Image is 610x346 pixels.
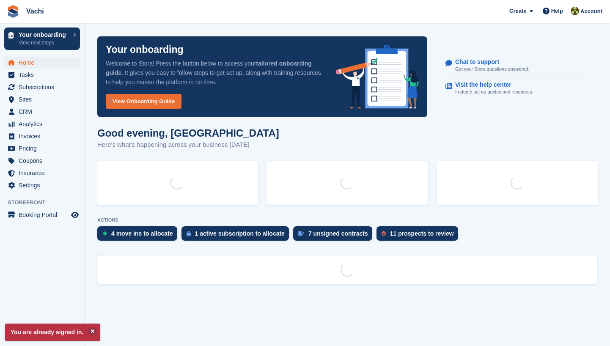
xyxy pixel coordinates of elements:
[19,130,69,142] span: Invoices
[4,27,80,50] a: Your onboarding View next steps
[551,7,563,15] span: Help
[23,4,47,18] a: Vachi
[4,130,80,142] a: menu
[19,106,69,118] span: CRM
[187,231,191,236] img: active_subscription_to_allocate_icon-d502201f5373d7db506a760aba3b589e785aa758c864c3986d89f69b8ff3...
[5,324,100,341] p: You are already signed in.
[19,167,69,179] span: Insurance
[4,57,80,69] a: menu
[19,209,69,221] span: Booking Portal
[181,226,293,245] a: 1 active subscription to allocate
[445,77,589,100] a: Visit the help center In-depth set up guides and resources.
[455,88,533,96] p: In-depth set up guides and resources.
[390,230,454,237] div: 11 prospects to review
[382,231,386,236] img: prospect-51fa495bee0391a8d652442698ab0144808aea92771e9ea1ae160a38d050c398.svg
[70,210,80,220] a: Preview store
[298,231,304,236] img: contract_signature_icon-13c848040528278c33f63329250d36e43548de30e8caae1d1a13099fd9432cc5.svg
[19,118,69,130] span: Analytics
[106,94,181,109] a: View Onboarding Guide
[4,93,80,105] a: menu
[19,81,69,93] span: Subscriptions
[4,118,80,130] a: menu
[19,93,69,105] span: Sites
[308,230,368,237] div: 7 unsigned contracts
[106,59,322,87] p: Welcome to Stora! Press the button below to access your . It gives you easy to follow steps to ge...
[7,5,19,18] img: stora-icon-8386f47178a22dfd0bd8f6a31ec36ba5ce8667c1dd55bd0f319d3a0aa187defe.svg
[509,7,526,15] span: Create
[4,69,80,81] a: menu
[4,81,80,93] a: menu
[4,143,80,154] a: menu
[195,230,285,237] div: 1 active subscription to allocate
[97,226,181,245] a: 4 move ins to allocate
[19,69,69,81] span: Tasks
[102,231,107,236] img: move_ins_to_allocate_icon-fdf77a2bb77ea45bf5b3d319d69a93e2d87916cf1d5bf7949dd705db3b84f3ca.svg
[376,226,462,245] a: 11 prospects to review
[455,81,527,88] p: Visit the help center
[8,198,84,207] span: Storefront
[19,155,69,167] span: Coupons
[97,140,279,150] p: Here's what's happening across your business [DATE]
[19,179,69,191] span: Settings
[455,58,522,66] p: Chat to support
[4,106,80,118] a: menu
[19,32,69,38] p: Your onboarding
[293,226,376,245] a: 7 unsigned contracts
[97,217,597,223] p: ACTIONS
[4,155,80,167] a: menu
[445,54,589,77] a: Chat to support Get your Stora questions answered.
[4,167,80,179] a: menu
[19,57,69,69] span: Home
[580,7,602,16] span: Account
[336,45,419,109] img: onboarding-info-6c161a55d2c0e0a8cae90662b2fe09162a5109e8cc188191df67fb4f79e88e88.svg
[111,230,173,237] div: 4 move ins to allocate
[19,39,69,47] p: View next steps
[4,209,80,221] a: menu
[571,7,579,15] img: Anete Gre
[106,45,184,55] p: Your onboarding
[19,143,69,154] span: Pricing
[455,66,529,73] p: Get your Stora questions answered.
[97,127,279,139] h1: Good evening, [GEOGRAPHIC_DATA]
[4,179,80,191] a: menu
